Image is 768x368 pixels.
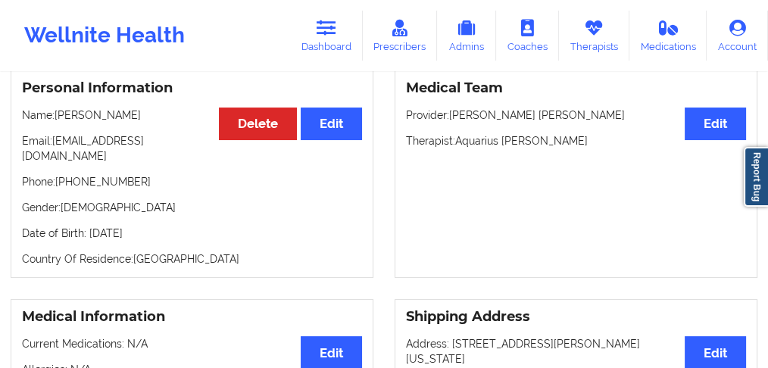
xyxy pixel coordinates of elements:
[406,336,746,366] p: Address: [STREET_ADDRESS][PERSON_NAME][US_STATE]
[406,108,746,123] p: Provider: [PERSON_NAME] [PERSON_NAME]
[629,11,707,61] a: Medications
[219,108,297,140] button: Delete
[290,11,363,61] a: Dashboard
[685,108,746,140] button: Edit
[406,133,746,148] p: Therapist: Aquarius [PERSON_NAME]
[496,11,559,61] a: Coaches
[301,108,362,140] button: Edit
[22,108,362,123] p: Name: [PERSON_NAME]
[22,226,362,241] p: Date of Birth: [DATE]
[22,251,362,267] p: Country Of Residence: [GEOGRAPHIC_DATA]
[22,200,362,215] p: Gender: [DEMOGRAPHIC_DATA]
[22,336,362,351] p: Current Medications: N/A
[22,133,362,164] p: Email: [EMAIL_ADDRESS][DOMAIN_NAME]
[406,80,746,97] h3: Medical Team
[22,308,362,326] h3: Medical Information
[707,11,768,61] a: Account
[22,80,362,97] h3: Personal Information
[437,11,496,61] a: Admins
[559,11,629,61] a: Therapists
[363,11,438,61] a: Prescribers
[22,174,362,189] p: Phone: [PHONE_NUMBER]
[744,147,768,207] a: Report Bug
[406,308,746,326] h3: Shipping Address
